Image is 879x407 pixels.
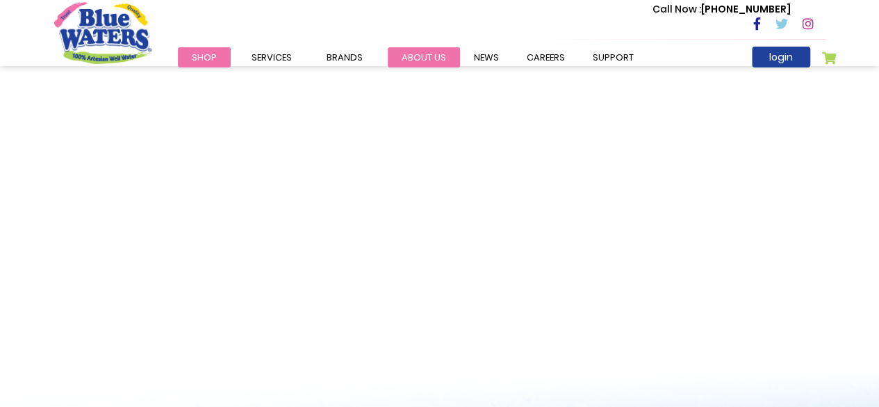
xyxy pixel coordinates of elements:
[460,47,513,67] a: News
[652,2,701,16] span: Call Now :
[652,2,791,17] p: [PHONE_NUMBER]
[752,47,810,67] a: login
[388,47,460,67] a: about us
[252,51,292,64] span: Services
[327,51,363,64] span: Brands
[54,2,151,63] a: store logo
[579,47,648,67] a: support
[513,47,579,67] a: careers
[192,51,217,64] span: Shop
